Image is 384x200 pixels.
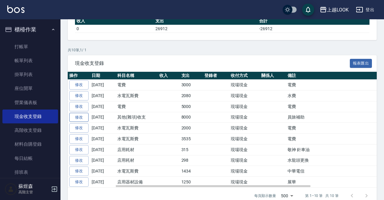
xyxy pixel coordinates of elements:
a: 座位開單 [2,81,58,95]
td: 現場現金 [229,155,260,166]
a: 修改 [69,113,89,122]
td: 其他(雜項)收支 [116,112,158,123]
td: 店用器材設備 [116,177,158,188]
a: 修改 [69,167,89,176]
button: 登出 [353,4,377,15]
td: 現場現金 [229,90,260,101]
td: 現場現金 [229,123,260,134]
a: 掛單列表 [2,68,58,81]
a: 營業儀表板 [2,96,58,110]
th: 收入 [158,72,180,80]
a: 修改 [69,134,89,144]
td: 電費 [116,101,158,112]
th: 合計 [258,17,369,25]
td: 店用耗材 [116,155,158,166]
th: 收入 [75,17,154,25]
a: 材料自購登錄 [2,137,58,151]
td: 現場現金 [229,112,260,123]
a: 修改 [69,102,89,111]
td: 5000 [180,101,203,112]
td: 水電瓦斯費 [116,90,158,101]
td: [DATE] [90,166,116,177]
td: [DATE] [90,134,116,144]
td: 2080 [180,90,203,101]
td: 現場現金 [229,101,260,112]
th: 支出 [180,72,203,80]
a: 帳單列表 [2,54,58,68]
td: [DATE] [90,80,116,90]
td: 現場現金 [229,166,260,177]
td: 水電瓦斯費 [116,134,158,144]
button: 上越LOOK [317,4,351,16]
a: 現金收支登錄 [2,110,58,123]
a: 修改 [69,80,89,90]
th: 登錄者 [203,72,229,80]
th: 收付方式 [229,72,260,80]
span: 現金收支登錄 [75,60,350,66]
td: 店用耗材 [116,144,158,155]
a: 修改 [69,177,89,187]
img: Person [5,183,17,195]
td: [DATE] [90,112,116,123]
td: 現場現金 [229,177,260,188]
p: 高階主管 [18,189,49,195]
a: 修改 [69,123,89,133]
td: 0 [75,25,154,33]
a: 打帳單 [2,40,58,54]
td: 現場現金 [229,144,260,155]
a: 排班表 [2,165,58,179]
td: 8000 [180,112,203,123]
td: -26912 [258,25,369,33]
td: 現場現金 [229,134,260,144]
div: 上越LOOK [327,6,349,14]
h5: 蘇煜森 [18,183,49,189]
td: 電費 [116,80,158,90]
td: [DATE] [90,144,116,155]
button: 櫃檯作業 [2,22,58,37]
td: 2000 [180,123,203,134]
td: 3535 [180,134,203,144]
td: [DATE] [90,101,116,112]
td: [DATE] [90,90,116,101]
a: 每日結帳 [2,151,58,165]
td: 1434 [180,166,203,177]
a: 修改 [69,91,89,100]
th: 操作 [68,72,90,80]
th: 支出 [154,17,258,25]
th: 關係人 [260,72,286,80]
td: 水電瓦斯費 [116,166,158,177]
a: 修改 [69,145,89,154]
th: 日期 [90,72,116,80]
th: 科目名稱 [116,72,158,80]
button: save [302,4,314,16]
button: 報表匯出 [350,59,372,68]
td: [DATE] [90,123,116,134]
td: [DATE] [90,177,116,188]
a: 高階收支登錄 [2,123,58,137]
p: 共 10 筆, 1 / 1 [68,47,377,53]
td: 3000 [180,80,203,90]
td: 298 [180,155,203,166]
p: 每頁顯示數量 [254,193,276,198]
a: 修改 [69,156,89,165]
td: 315 [180,144,203,155]
a: 報表匯出 [350,60,372,66]
img: Logo [7,5,24,13]
td: 現場現金 [229,80,260,90]
td: 26912 [154,25,258,33]
p: 第 1–10 筆 共 10 筆 [305,193,339,198]
td: [DATE] [90,155,116,166]
td: 水電瓦斯費 [116,123,158,134]
td: 1250 [180,177,203,188]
